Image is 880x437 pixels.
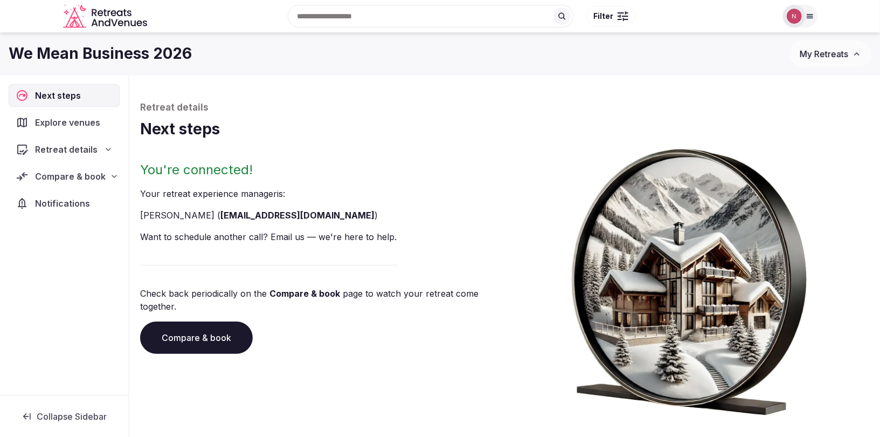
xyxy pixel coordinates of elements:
span: Notifications [35,197,94,210]
p: Check back periodically on the page to watch your retreat come together. [140,287,501,313]
button: Filter [586,6,635,26]
h1: We Mean Business 2026 [9,43,192,64]
a: Compare & book [140,322,253,354]
a: Explore venues [9,111,120,134]
span: My Retreats [800,49,848,59]
span: Retreat details [35,143,98,156]
span: Next steps [35,89,85,102]
p: Want to schedule another call? Email us — we're here to help. [140,230,501,243]
h2: You're connected! [140,161,501,179]
span: Explore venues [35,116,105,129]
svg: Retreats and Venues company logo [63,4,149,29]
h1: Next steps [140,119,869,140]
p: Your retreat experience manager is : [140,187,501,200]
img: Winter chalet retreat in picture frame [552,140,827,415]
li: [PERSON_NAME] ( ) [140,209,501,222]
a: [EMAIL_ADDRESS][DOMAIN_NAME] [220,210,375,221]
span: Collapse Sidebar [37,411,107,422]
img: Nathalia Bilotti [787,9,802,24]
a: Compare & book [269,288,340,299]
a: Next steps [9,84,120,107]
button: Collapse Sidebar [9,405,120,428]
span: Compare & book [35,170,106,183]
p: Retreat details [140,101,869,114]
a: Visit the homepage [63,4,149,29]
button: My Retreats [789,40,871,67]
span: Filter [593,11,613,22]
a: Notifications [9,192,120,215]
